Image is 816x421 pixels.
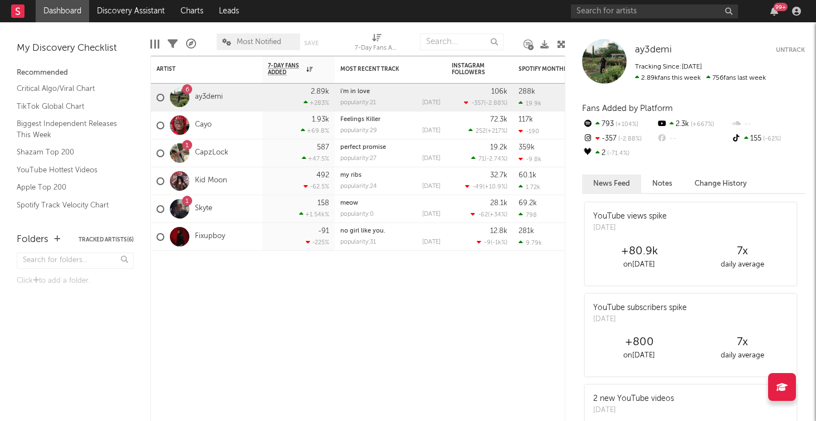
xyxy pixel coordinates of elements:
div: +80.9k [588,245,691,258]
div: popularity: 24 [340,183,377,190]
span: +10.9 % [485,184,506,190]
div: daily average [691,258,794,272]
div: 281k [519,228,534,235]
div: ( ) [464,99,507,107]
a: i'm in love [340,89,370,95]
div: Filters [168,28,178,60]
div: Artist [157,66,240,72]
div: Most Recent Track [340,66,424,72]
div: 72.3k [490,116,507,123]
div: ( ) [468,127,507,134]
div: perfect promise [340,144,441,151]
a: Shazam Top 200 [17,146,123,158]
div: +47.5 % [302,155,329,162]
div: ( ) [471,211,507,218]
div: 1.93k [312,116,329,123]
a: no girl like you. [340,228,385,234]
span: +667 % [689,122,714,128]
div: -225 % [306,239,329,246]
span: -357 [471,100,484,107]
a: meow [340,200,358,206]
div: 9.79k [519,239,542,246]
div: 19.9k [519,100,541,107]
span: -2.88 % [617,136,642,142]
div: 155 [731,132,805,146]
div: [DATE] [422,128,441,134]
span: -71.4 % [605,151,629,157]
div: ( ) [465,183,507,190]
a: YouTube Hottest Videos [17,164,123,176]
div: 2.3k [656,117,730,132]
div: 28.1k [490,200,507,207]
div: 69.2k [519,200,537,207]
span: Fans Added by Platform [582,104,673,113]
div: Recommended [17,66,134,80]
div: -- [731,117,805,132]
a: ay3demi [195,93,223,102]
div: [DATE] [593,405,674,416]
div: 793 [582,117,656,132]
button: 99+ [770,7,778,16]
div: Spotify Monthly Listeners [519,66,602,72]
div: 492 [316,172,329,179]
input: Search for folders... [17,253,134,269]
a: TikTok Global Chart [17,100,123,113]
div: [DATE] [422,183,441,190]
div: -62.5 % [304,183,329,190]
div: 117k [519,116,533,123]
div: [DATE] [422,239,441,245]
div: 60.1k [519,172,536,179]
div: 7 x [691,245,794,258]
div: popularity: 21 [340,100,376,106]
span: -9 [484,240,491,246]
div: 1.72k [519,183,540,191]
div: 106k [491,88,507,95]
div: on [DATE] [588,258,691,272]
a: Biggest Independent Releases This Week [17,118,123,141]
div: +69.8 % [301,127,329,134]
span: 71 [478,156,485,162]
button: Change History [683,175,758,193]
a: Fixupboy [195,232,225,241]
span: 756 fans last week [635,75,766,81]
div: 2 [582,146,656,161]
div: Edit Columns [150,28,159,60]
input: Search for artists [571,4,738,18]
span: -49 [472,184,483,190]
a: Feelings Killer [340,117,380,123]
div: Click to add a folder. [17,274,134,288]
div: 288k [519,88,535,95]
div: +800 [588,336,691,349]
span: 2.89k fans this week [635,75,701,81]
button: Tracked Artists(6) [79,237,134,243]
div: 32.7k [490,172,507,179]
div: My Discovery Checklist [17,42,134,55]
div: 158 [317,200,329,207]
div: +283 % [304,99,329,107]
a: perfect promise [340,144,386,151]
a: Critical Algo/Viral Chart [17,83,123,95]
span: Tracking Since: [DATE] [635,64,702,70]
div: 12.8k [490,228,507,235]
div: [DATE] [422,100,441,106]
button: Notes [641,175,683,193]
div: daily average [691,349,794,362]
div: popularity: 31 [340,239,376,245]
div: no girl like you. [340,228,441,234]
div: -357 [582,132,656,146]
span: -1k % [492,240,506,246]
a: Apple Top 200 [17,181,123,193]
div: 798 [519,211,537,219]
button: News Feed [582,175,641,193]
input: Search... [420,33,504,50]
div: on [DATE] [588,349,691,362]
div: meow [340,200,441,206]
div: -190 [519,128,539,135]
button: Untrack [776,45,805,56]
div: 359k [519,144,535,151]
div: Instagram Followers [452,62,491,76]
span: ay3demi [635,45,672,55]
span: Most Notified [237,38,281,46]
div: my ribs [340,172,441,178]
div: -9.8k [519,156,541,163]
